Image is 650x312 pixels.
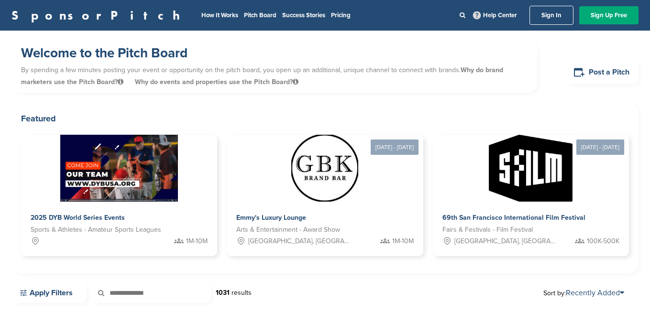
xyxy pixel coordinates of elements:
[201,11,238,19] a: How It Works
[392,236,414,247] span: 1M-10M
[236,225,340,235] span: Arts & Entertainment - Award Show
[11,283,87,303] a: Apply Filters
[21,62,528,90] p: By spending a few minutes posting your event or opportunity on the pitch board, you open up an ad...
[566,288,624,298] a: Recently Added
[231,289,252,297] span: results
[248,236,352,247] span: [GEOGRAPHIC_DATA], [GEOGRAPHIC_DATA]
[433,119,629,256] a: [DATE] - [DATE] Sponsorpitch & 69th San Francisco International Film Festival Fairs & Festivals -...
[227,119,423,256] a: [DATE] - [DATE] Sponsorpitch & Emmy's Luxury Lounge Arts & Entertainment - Award Show [GEOGRAPHIC...
[216,289,230,297] strong: 1031
[442,225,533,235] span: Fairs & Festivals - Film Festival
[529,6,573,25] a: Sign In
[31,214,125,222] span: 2025 DYB World Series Events
[566,61,639,84] a: Post a Pitch
[371,140,419,155] div: [DATE] - [DATE]
[282,11,325,19] a: Success Stories
[579,6,639,24] a: Sign Up Free
[587,236,619,247] span: 100K-500K
[21,135,217,256] a: Sponsorpitch & 2025 DYB World Series Events Sports & Athletes - Amateur Sports Leagues 1M-10M
[576,140,624,155] div: [DATE] - [DATE]
[60,135,178,202] img: Sponsorpitch &
[471,10,519,21] a: Help Center
[21,112,629,125] h2: Featured
[236,214,306,222] span: Emmy's Luxury Lounge
[186,236,208,247] span: 1M-10M
[21,44,528,62] h1: Welcome to the Pitch Board
[31,225,161,235] span: Sports & Athletes - Amateur Sports Leagues
[454,236,558,247] span: [GEOGRAPHIC_DATA], [GEOGRAPHIC_DATA]
[489,135,573,202] img: Sponsorpitch &
[543,289,624,297] span: Sort by:
[442,214,585,222] span: 69th San Francisco International Film Festival
[11,9,186,22] a: SponsorPitch
[291,135,358,202] img: Sponsorpitch &
[244,11,276,19] a: Pitch Board
[331,11,351,19] a: Pricing
[135,78,298,86] span: Why do events and properties use the Pitch Board?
